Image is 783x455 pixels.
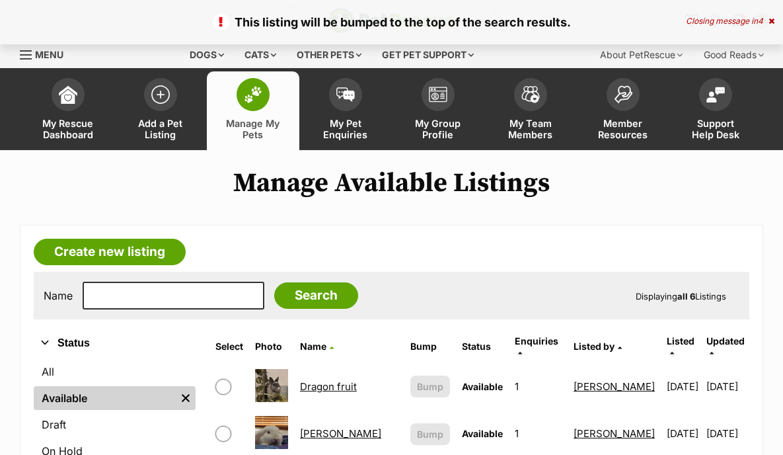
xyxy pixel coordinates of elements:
span: Listed [667,335,694,347]
a: My Pet Enquiries [299,71,392,150]
span: Available [462,381,503,392]
th: Photo [250,331,293,362]
span: Menu [35,49,63,60]
a: [PERSON_NAME] [300,427,381,440]
span: Displaying Listings [636,291,726,302]
div: Cats [235,42,285,68]
img: manage-my-pets-icon-02211641906a0b7f246fdf0571729dbe1e7629f14944591b6c1af311fb30b64b.svg [244,86,262,103]
a: Dragon fruit [300,380,357,393]
img: group-profile-icon-3fa3cf56718a62981997c0bc7e787c4b2cf8bcc04b72c1350f741eb67cf2f40e.svg [429,87,447,103]
span: Add a Pet Listing [131,118,190,140]
a: Remove filter [176,386,196,410]
p: This listing will be bumped to the top of the search results. [13,13,770,31]
a: Member Resources [577,71,669,150]
a: My Group Profile [392,71,484,150]
td: [DATE] [706,364,748,409]
span: My Rescue Dashboard [38,118,98,140]
div: Dogs [180,42,233,68]
span: Support Help Desk [686,118,745,140]
a: Enquiries [515,335,558,357]
a: [PERSON_NAME] [574,380,655,393]
a: [PERSON_NAME] [574,427,655,440]
th: Status [457,331,508,362]
a: My Rescue Dashboard [22,71,114,150]
button: Bump [410,423,450,445]
span: My Pet Enquiries [316,118,375,140]
th: Select [210,331,248,362]
span: Name [300,341,326,352]
a: Menu [20,42,73,65]
div: Good Reads [694,42,773,68]
div: Get pet support [373,42,483,68]
span: Listed by [574,341,615,352]
img: help-desk-icon-fdf02630f3aa405de69fd3d07c3f3aa587a6932b1a1747fa1d2bba05be0121f9.svg [706,87,725,103]
span: Manage My Pets [223,118,283,140]
td: 1 [509,364,567,409]
a: All [34,360,196,384]
label: Name [44,290,73,302]
a: Updated [706,335,745,357]
span: translation missing: en.admin.listings.index.attributes.enquiries [515,335,558,347]
span: Available [462,428,503,439]
img: add-pet-listing-icon-0afa8454b4691262ce3f59096e99ab1cd57d4a30225e0717b998d2c9b9846f56.svg [151,85,170,104]
a: Listed by [574,341,622,352]
a: Add a Pet Listing [114,71,207,150]
a: Available [34,386,176,410]
a: Support Help Desk [669,71,762,150]
th: Bump [405,331,455,362]
span: 4 [758,16,763,26]
img: dashboard-icon-eb2f2d2d3e046f16d808141f083e7271f6b2e854fb5c12c21221c1fb7104beca.svg [59,85,77,104]
strong: all 6 [677,291,695,302]
a: Name [300,341,334,352]
div: Other pets [287,42,371,68]
span: My Group Profile [408,118,468,140]
div: About PetRescue [591,42,692,68]
a: Create new listing [34,239,186,265]
span: My Team Members [501,118,560,140]
button: Bump [410,376,450,397]
a: My Team Members [484,71,577,150]
div: Closing message in [686,17,774,26]
span: Bump [417,380,443,393]
img: member-resources-icon-8e73f808a243e03378d46382f2149f9095a855e16c252ad45f914b54edf8863c.svg [614,85,632,103]
span: Updated [706,335,745,347]
a: Draft [34,413,196,436]
a: Manage My Pets [207,71,299,150]
span: Member Resources [593,118,653,140]
a: Listed [667,335,694,357]
img: team-members-icon-5396bd8760b3fe7c0b43da4ab00e1e3bb1a5d9ba89233759b79545d2d3fc5d0d.svg [521,86,540,103]
input: Search [274,282,358,309]
img: pet-enquiries-icon-7e3ad2cf08bfb03b45e93fb7055b45f3efa6380592205ae92323e6603595dc1f.svg [336,87,355,102]
button: Status [34,335,196,352]
td: [DATE] [661,364,705,409]
span: Bump [417,427,443,441]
